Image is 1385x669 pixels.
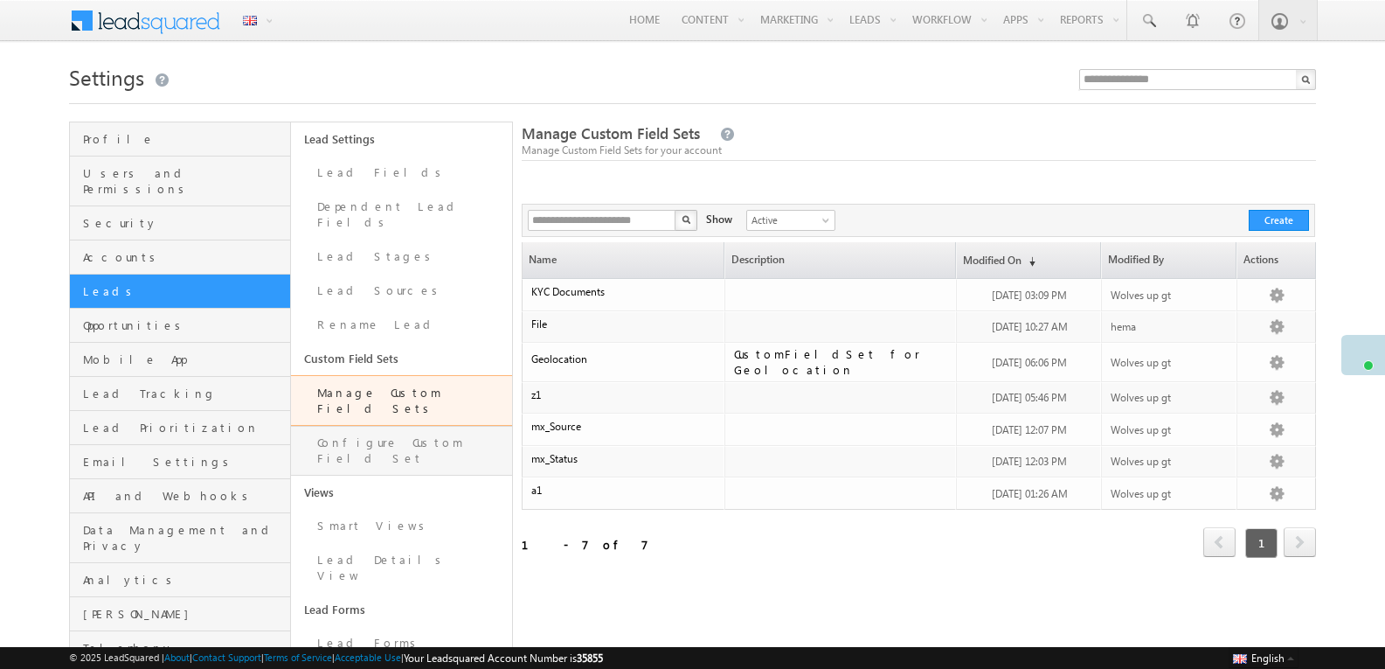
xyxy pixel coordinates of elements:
span: [PERSON_NAME] [83,606,286,622]
span: [DATE] 01:26 AM [992,487,1068,500]
a: Rename Lead [291,308,512,342]
span: Settings [69,63,144,91]
span: [DATE] 12:07 PM [992,423,1067,436]
a: Description [725,242,955,278]
span: Lead Prioritization [83,420,286,436]
a: Telephony [70,631,290,666]
span: KYC Documents [531,285,605,298]
a: Lead Prioritization [70,411,290,445]
span: Leads [83,283,286,299]
a: Terms of Service [264,652,332,663]
div: 1 - 7 of 7 [522,534,648,554]
span: Your Leadsquared Account Number is [404,652,603,665]
span: Wolves up gt [1111,455,1171,468]
span: Opportunities [83,317,286,333]
a: Profile [70,122,290,157]
span: mx_Source [531,420,581,433]
a: next [1284,529,1316,557]
span: 1 [1245,528,1278,558]
a: Security [70,206,290,240]
a: API and Webhooks [70,479,290,513]
span: [DATE] 12:03 PM [992,455,1067,468]
a: Custom Field Sets [291,342,512,375]
a: Active [746,210,835,231]
a: Modified On(sorted descending) [957,242,1100,278]
a: Views [291,476,512,509]
span: [DATE] 03:09 PM [992,289,1067,302]
span: Analytics [83,572,286,588]
a: [PERSON_NAME] [70,597,290,631]
span: Manage Custom Field Sets [522,123,700,143]
span: Wolves up gt [1111,289,1171,302]
span: Active [747,213,830,228]
span: Wolves up gt [1111,423,1171,436]
a: Opportunities [70,309,290,343]
a: Mobile App [70,343,290,377]
a: Data Management and Privacy [70,513,290,563]
span: [DATE] 10:27 AM [992,320,1068,333]
a: Contact Support [192,652,261,663]
a: Lead Stages [291,240,512,274]
a: Modified By [1102,242,1236,278]
a: Leads [70,275,290,309]
button: Create [1249,210,1309,231]
span: File [531,317,547,331]
a: Acceptable Use [335,652,401,663]
a: Lead Details View [291,543,512,593]
span: Wolves up gt [1111,391,1171,404]
span: Lead Tracking [83,386,286,401]
img: Search [682,215,690,224]
span: [DATE] 06:06 PM [992,356,1067,369]
span: 35855 [577,652,603,665]
a: Email Settings [70,445,290,479]
div: Manage Custom Field Sets for your account [522,143,1316,158]
a: Lead Settings [291,122,512,156]
span: z1 [531,388,541,401]
a: Analytics [70,563,290,597]
a: Configure Custom Field Set [291,426,512,476]
span: Users and Permissions [83,165,286,197]
button: English [1229,647,1298,668]
a: Lead Tracking [70,377,290,411]
span: API and Webhooks [83,488,286,504]
span: next [1284,527,1316,557]
span: Accounts [83,249,286,265]
div: Show [706,210,732,227]
span: Data Management and Privacy [83,522,286,554]
a: Name [523,242,724,278]
span: Geolocation [531,352,587,366]
span: Email Settings [83,454,286,470]
a: Lead Fields [291,156,512,190]
a: Accounts [70,240,290,275]
a: Lead Forms [291,626,512,660]
span: Telephony [83,640,286,656]
a: prev [1203,529,1236,557]
span: mx_Status [531,452,578,465]
a: Dependent Lead Fields [291,190,512,240]
span: hema [1111,320,1136,333]
span: [DATE] 05:46 PM [992,391,1067,404]
a: Lead Forms [291,593,512,626]
span: Security [83,215,286,231]
a: Lead Sources [291,274,512,308]
a: Users and Permissions [70,157,290,206]
a: Manage Custom Field Sets [291,375,512,426]
span: prev [1203,527,1236,557]
span: Wolves up gt [1111,487,1171,500]
span: English [1251,652,1285,665]
span: © 2025 LeadSquared | | | | | [69,650,603,666]
span: (sorted descending) [1021,254,1035,268]
span: Wolves up gt [1111,356,1171,369]
span: Actions [1237,242,1315,278]
a: About [164,652,190,663]
span: a1 [531,484,542,497]
a: Smart Views [291,509,512,543]
span: Mobile App [83,352,286,367]
div: CustomFieldSet for Geolocation [734,346,949,378]
span: Profile [83,131,286,147]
